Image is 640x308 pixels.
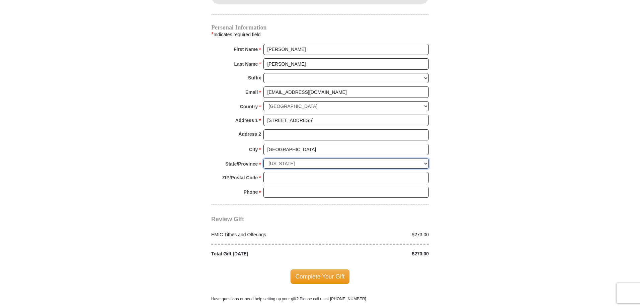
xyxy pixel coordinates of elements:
strong: Address 2 [238,129,261,139]
strong: Address 1 [235,116,258,125]
strong: Phone [244,187,258,197]
strong: First Name [234,45,258,54]
div: EMIC Tithes and Offerings [208,231,320,238]
div: $273.00 [320,231,432,238]
strong: State/Province [225,159,258,169]
h4: Personal Information [211,25,429,30]
div: Indicates required field [211,30,429,39]
p: Have questions or need help setting up your gift? Please call us at [PHONE_NUMBER]. [211,296,429,302]
span: Complete Your Gift [291,269,350,284]
strong: City [249,145,258,154]
span: Review Gift [211,216,244,223]
div: $273.00 [320,250,432,257]
strong: Country [240,102,258,111]
strong: Suffix [248,73,261,82]
strong: ZIP/Postal Code [222,173,258,182]
strong: Last Name [234,59,258,69]
strong: Email [245,87,258,97]
div: Total Gift [DATE] [208,250,320,257]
